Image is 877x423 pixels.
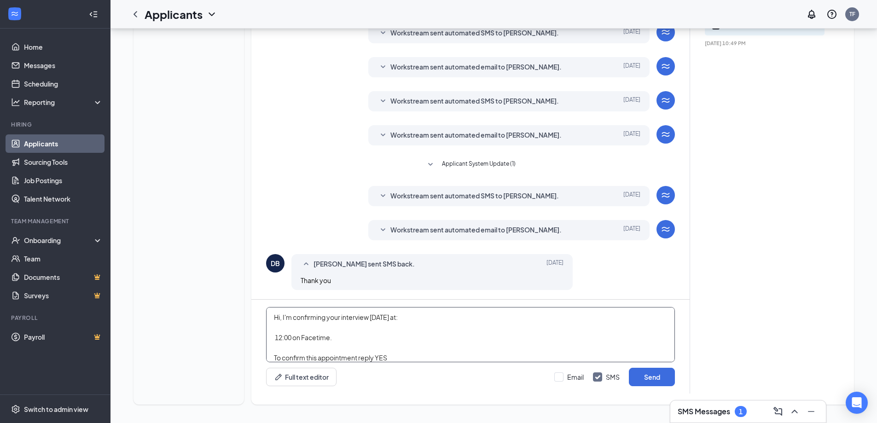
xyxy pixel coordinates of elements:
[623,28,640,39] span: [DATE]
[378,191,389,202] svg: SmallChevronDown
[623,225,640,236] span: [DATE]
[10,9,19,18] svg: WorkstreamLogo
[849,10,855,18] div: TF
[11,236,20,245] svg: UserCheck
[24,286,103,305] a: SurveysCrown
[301,259,312,270] svg: SmallChevronUp
[274,372,283,382] svg: Pen
[24,134,103,153] a: Applicants
[24,268,103,286] a: DocumentsCrown
[705,40,825,46] span: [DATE] 10:49 PM
[24,75,103,93] a: Scheduling
[660,224,671,235] svg: WorkstreamLogo
[804,404,819,419] button: Minimize
[24,249,103,268] a: Team
[266,368,337,386] button: Full text editorPen
[24,171,103,190] a: Job Postings
[623,62,640,73] span: [DATE]
[145,6,203,22] h1: Applicants
[24,98,103,107] div: Reporting
[390,191,559,202] span: Workstream sent automated SMS to [PERSON_NAME].
[623,130,640,141] span: [DATE]
[24,56,103,75] a: Messages
[846,392,868,414] div: Open Intercom Messenger
[739,408,743,416] div: 1
[271,259,280,268] div: DB
[11,217,101,225] div: Team Management
[425,159,436,170] svg: SmallChevronDown
[660,129,671,140] svg: WorkstreamLogo
[89,10,98,19] svg: Collapse
[11,121,101,128] div: Hiring
[266,307,675,362] textarea: Hi, I'm confirming your interview [DATE] at: 12:00 on Facetime. To confirm this appointment reply...
[390,28,559,39] span: Workstream sent automated SMS to [PERSON_NAME].
[378,28,389,39] svg: SmallChevronDown
[660,190,671,201] svg: WorkstreamLogo
[11,314,101,322] div: Payroll
[425,159,516,170] button: SmallChevronDownApplicant System Update (1)
[442,159,516,170] span: Applicant System Update (1)
[11,405,20,414] svg: Settings
[24,153,103,171] a: Sourcing Tools
[772,406,784,417] svg: ComposeMessage
[390,130,562,141] span: Workstream sent automated email to [PERSON_NAME].
[314,259,415,270] span: [PERSON_NAME] sent SMS back.
[301,276,331,284] span: Thank you
[660,27,671,38] svg: WorkstreamLogo
[206,9,217,20] svg: ChevronDown
[806,406,817,417] svg: Minimize
[11,98,20,107] svg: Analysis
[24,405,88,414] div: Switch to admin view
[678,406,730,417] h3: SMS Messages
[806,9,817,20] svg: Notifications
[787,404,802,419] button: ChevronUp
[660,95,671,106] svg: WorkstreamLogo
[24,190,103,208] a: Talent Network
[378,225,389,236] svg: SmallChevronDown
[771,404,785,419] button: ComposeMessage
[629,368,675,386] button: Send
[660,61,671,72] svg: WorkstreamLogo
[623,191,640,202] span: [DATE]
[390,225,562,236] span: Workstream sent automated email to [PERSON_NAME].
[24,236,95,245] div: Onboarding
[390,96,559,107] span: Workstream sent automated SMS to [PERSON_NAME].
[378,96,389,107] svg: SmallChevronDown
[378,62,389,73] svg: SmallChevronDown
[546,259,563,270] span: [DATE]
[24,328,103,346] a: PayrollCrown
[623,96,640,107] span: [DATE]
[789,406,800,417] svg: ChevronUp
[390,62,562,73] span: Workstream sent automated email to [PERSON_NAME].
[24,38,103,56] a: Home
[130,9,141,20] svg: ChevronLeft
[826,9,837,20] svg: QuestionInfo
[378,130,389,141] svg: SmallChevronDown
